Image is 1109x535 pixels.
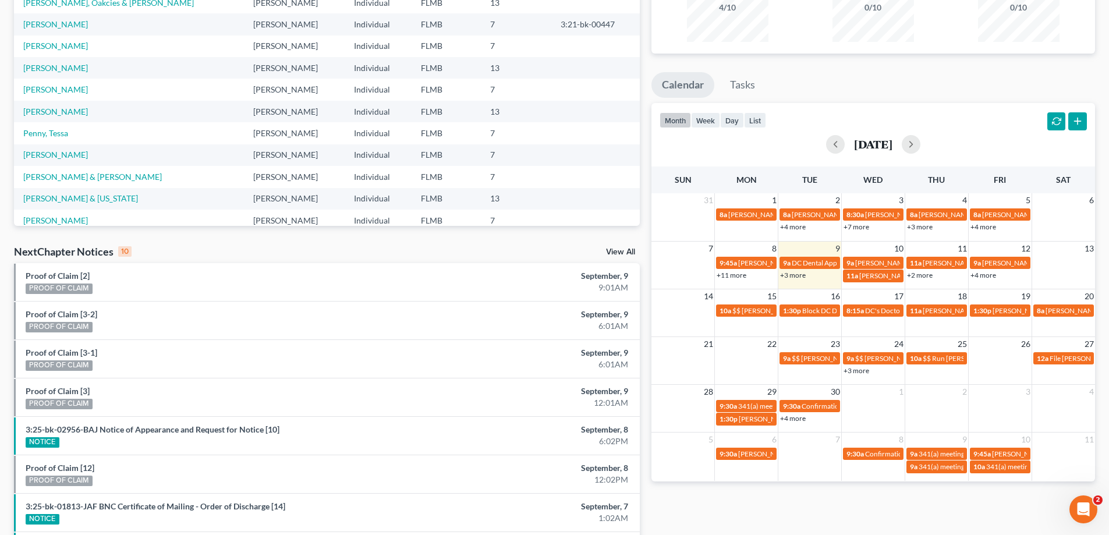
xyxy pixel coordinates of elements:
[435,474,628,486] div: 12:02PM
[792,354,898,363] span: $$ [PERSON_NAME] last payment?
[1046,306,1100,315] span: [PERSON_NAME]
[26,501,285,511] a: 3:25-bk-01813-JAF BNC Certificate of Mailing - Order of Discharge [14]
[675,175,692,185] span: Sun
[707,433,714,447] span: 5
[26,386,90,396] a: Proof of Claim [3]
[859,271,977,280] span: [PERSON_NAME] [PHONE_NUMBER]
[928,175,945,185] span: Thu
[910,306,922,315] span: 11a
[244,79,345,100] td: [PERSON_NAME]
[720,449,737,458] span: 9:30a
[707,242,714,256] span: 7
[986,462,1099,471] span: 341(a) meeting for [PERSON_NAME]
[780,414,806,423] a: +4 more
[970,222,996,231] a: +4 more
[961,433,968,447] span: 9
[1037,306,1044,315] span: 8a
[345,36,411,57] td: Individual
[435,270,628,282] div: September, 9
[412,57,481,79] td: FLMB
[345,210,411,231] td: Individual
[973,449,991,458] span: 9:45a
[412,79,481,100] td: FLMB
[783,354,791,363] span: 9a
[23,128,68,138] a: Penny, Tessa
[26,309,97,319] a: Proof of Claim [3-2]
[435,320,628,332] div: 6:01AM
[970,271,996,279] a: +4 more
[26,476,93,486] div: PROOF OF CLAIM
[23,150,88,160] a: [PERSON_NAME]
[26,348,97,357] a: Proof of Claim [3-1]
[412,188,481,210] td: FLMB
[345,13,411,35] td: Individual
[919,462,1031,471] span: 341(a) meeting for [PERSON_NAME]
[780,271,806,279] a: +3 more
[783,258,791,267] span: 9a
[846,271,858,280] span: 11a
[910,210,917,219] span: 8a
[865,306,975,315] span: DC's Doctors Appt - Annual Physical
[802,402,934,410] span: Confirmation hearing for [PERSON_NAME]
[481,57,551,79] td: 13
[345,57,411,79] td: Individual
[830,289,841,303] span: 16
[844,222,869,231] a: +7 more
[23,172,162,182] a: [PERSON_NAME] & [PERSON_NAME]
[978,2,1060,13] div: 0/10
[910,462,917,471] span: 9a
[863,175,883,185] span: Wed
[783,402,800,410] span: 9:30a
[23,215,88,225] a: [PERSON_NAME]
[846,210,864,219] span: 8:30a
[910,354,922,363] span: 10a
[923,306,977,315] span: [PERSON_NAME]
[919,449,1031,458] span: 341(a) meeting for [PERSON_NAME]
[738,258,848,267] span: [PERSON_NAME] coming in for 341
[720,414,738,423] span: 1:30p
[26,437,59,448] div: NOTICE
[481,101,551,122] td: 13
[1056,175,1071,185] span: Sat
[956,242,968,256] span: 11
[738,402,851,410] span: 341(a) meeting for [PERSON_NAME]
[481,210,551,231] td: 7
[1093,495,1103,505] span: 2
[1020,433,1032,447] span: 10
[1025,193,1032,207] span: 5
[435,309,628,320] div: September, 9
[435,347,628,359] div: September, 9
[26,360,93,371] div: PROOF OF CLAIM
[1083,242,1095,256] span: 13
[771,433,778,447] span: 6
[435,359,628,370] div: 6:01AM
[893,242,905,256] span: 10
[846,354,854,363] span: 9a
[691,112,720,128] button: week
[766,337,778,351] span: 22
[855,354,987,363] span: $$ [PERSON_NAME] owes a check $375.00
[703,193,714,207] span: 31
[982,258,1082,267] span: [PERSON_NAME] paying $500??
[720,402,737,410] span: 9:30a
[973,258,981,267] span: 9a
[720,210,727,219] span: 8a
[244,188,345,210] td: [PERSON_NAME]
[1088,193,1095,207] span: 6
[865,449,997,458] span: Confirmation hearing for [PERSON_NAME]
[481,36,551,57] td: 7
[412,144,481,166] td: FLMB
[792,258,910,267] span: DC Dental Appt with [PERSON_NAME]
[435,424,628,435] div: September, 8
[481,13,551,35] td: 7
[893,289,905,303] span: 17
[846,258,854,267] span: 9a
[973,462,985,471] span: 10a
[898,193,905,207] span: 3
[834,433,841,447] span: 7
[481,144,551,166] td: 7
[994,175,1006,185] span: Fri
[961,193,968,207] span: 4
[412,36,481,57] td: FLMB
[435,462,628,474] div: September, 8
